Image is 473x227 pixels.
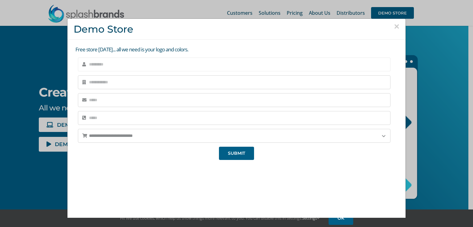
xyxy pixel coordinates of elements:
p: Free store [DATE]... all we need is your logo and colors. [75,46,399,54]
h3: Demo Store [74,23,399,35]
span: SUBMIT [228,151,245,156]
button: Close [394,22,399,31]
button: SUBMIT [219,147,254,160]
